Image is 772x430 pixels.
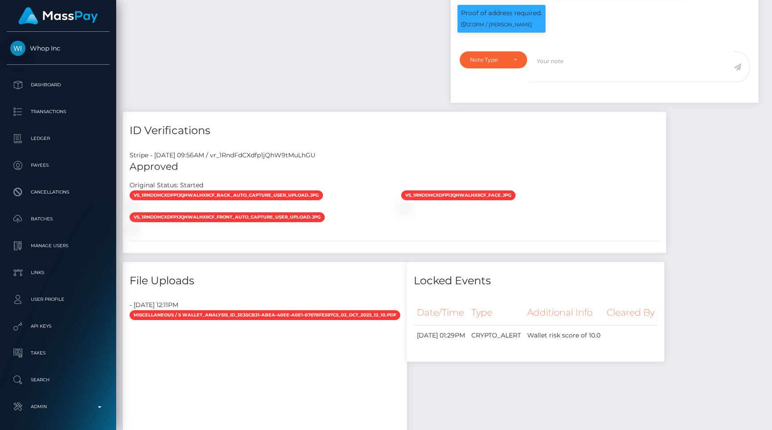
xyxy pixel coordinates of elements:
[7,44,109,52] span: Whop Inc
[130,226,137,233] img: vr_1RndFdCXdfp1jQhW9tMuLhGUfile_1RndECCXdfp1jQhWoeytR8vX
[7,74,109,96] a: Dashboard
[10,346,106,360] p: Taxes
[524,300,604,325] th: Additional Info
[7,127,109,150] a: Ledger
[10,400,106,413] p: Admin
[7,369,109,391] a: Search
[123,151,666,160] div: Stripe - [DATE] 09:56AM / vr_1RndFdCXdfp1jQhW9tMuLhGU
[7,181,109,203] a: Cancellations
[10,41,25,56] img: Whop Inc
[7,208,109,230] a: Batches
[130,160,659,174] h5: Approved
[468,325,524,346] td: CRYPTO_ALERT
[130,310,400,320] span: Miscellaneous / S wallet_analysis_id_3e35cb31-abea-40ee-a0e1-07678fe597c5_02_Oct_2025_12_10.pdf
[123,300,407,310] div: - [DATE] 12:11PM
[10,132,106,145] p: Ledger
[7,342,109,364] a: Taxes
[414,273,658,289] h4: Locked Events
[10,320,106,333] p: API Keys
[461,8,542,18] p: Proof of address required.
[18,7,98,25] img: MassPay Logo
[10,373,106,387] p: Search
[7,235,109,257] a: Manage Users
[524,325,604,346] td: Wallet risk score of 10.0
[470,56,507,63] div: Note Type
[130,190,323,200] span: vs_1RndDHCXdfp1jQhWalhxiiCf_back_auto_capture_user_upload.jpg
[461,21,532,28] small: 12:12PM / [PERSON_NAME]
[130,181,203,189] h7: Original Status: Started
[7,288,109,311] a: User Profile
[401,190,516,200] span: vs_1RndDHCXdfp1jQhWalhxiiCf_face.jpg
[604,300,658,325] th: Cleared By
[10,159,106,172] p: Payees
[7,101,109,123] a: Transactions
[401,204,408,211] img: vr_1RndFdCXdfp1jQhW9tMuLhGUfile_1RndFLCXdfp1jQhWVILD2BPs
[10,212,106,226] p: Batches
[7,261,109,284] a: Links
[10,239,106,253] p: Manage Users
[414,300,468,325] th: Date/Time
[10,266,106,279] p: Links
[10,293,106,306] p: User Profile
[414,325,468,346] td: [DATE] 01:29PM
[130,273,400,289] h4: File Uploads
[7,154,109,177] a: Payees
[10,78,106,92] p: Dashboard
[10,185,106,199] p: Cancellations
[7,315,109,337] a: API Keys
[130,204,137,211] img: vr_1RndFdCXdfp1jQhW9tMuLhGUfile_1RndEZCXdfp1jQhWRn8yl4c8
[468,300,524,325] th: Type
[130,123,659,139] h4: ID Verifications
[7,396,109,418] a: Admin
[10,105,106,118] p: Transactions
[130,212,325,222] span: vs_1RndDHCXdfp1jQhWalhxiiCf_front_auto_capture_user_upload.jpg
[460,51,527,68] button: Note Type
